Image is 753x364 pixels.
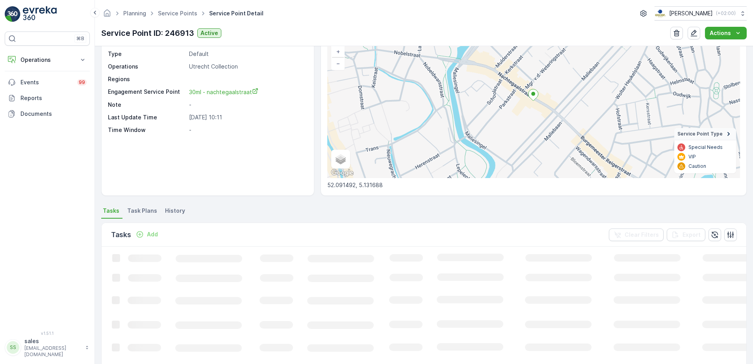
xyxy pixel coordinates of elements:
span: Service Point Type [677,131,723,137]
span: v 1.51.1 [5,331,90,336]
button: Export [667,228,705,241]
p: [EMAIL_ADDRESS][DOMAIN_NAME] [24,345,81,358]
button: Active [197,28,221,38]
p: Service Point ID: 246913 [101,27,194,39]
p: 52.091492, 5.131688 [327,181,740,189]
a: Planning [123,10,146,17]
img: Google [329,168,355,178]
span: Task Plans [127,207,157,215]
a: Service Points [158,10,197,17]
button: Actions [705,27,747,39]
p: ( +02:00 ) [716,10,736,17]
a: Homepage [103,12,111,19]
p: Note [108,101,186,109]
p: [PERSON_NAME] [669,9,713,17]
button: Operations [5,52,90,68]
p: Add [147,230,158,238]
a: Documents [5,106,90,122]
p: Last Update Time [108,113,186,121]
button: SSsales[EMAIL_ADDRESS][DOMAIN_NAME] [5,337,90,358]
summary: Service Point Type [674,128,736,140]
p: Clear Filters [625,231,659,239]
p: Active [200,29,218,37]
p: Operations [20,56,74,64]
div: SS [7,341,19,354]
p: Utrecht Collection [189,63,306,71]
span: Service Point Detail [208,9,265,17]
button: Add [133,230,161,239]
span: Tasks [103,207,119,215]
img: basis-logo_rgb2x.png [655,9,666,18]
p: Default [189,50,306,58]
p: 99 [79,79,85,85]
p: [DATE] 10:11 [189,113,306,121]
p: Time Window [108,126,186,134]
p: Type [108,50,186,58]
p: Operations [108,63,186,71]
span: − [336,60,340,67]
p: Export [683,231,701,239]
a: Zoom Out [332,58,344,69]
p: Caution [688,163,706,169]
p: ⌘B [76,35,84,42]
p: VIP [688,154,696,160]
img: logo [5,6,20,22]
a: Events99 [5,74,90,90]
p: sales [24,337,81,345]
a: Layers [332,150,349,168]
a: Zoom In [332,46,344,58]
p: - [189,126,306,134]
a: Reports [5,90,90,106]
p: Regions [108,75,186,83]
p: Actions [710,29,731,37]
a: 30ml - nachtegaalstraat [189,88,306,96]
p: Special Needs [688,144,723,150]
p: Tasks [111,229,131,240]
img: logo_light-DOdMpM7g.png [23,6,57,22]
p: Documents [20,110,87,118]
span: + [336,48,340,55]
button: [PERSON_NAME](+02:00) [655,6,747,20]
p: - [189,101,306,109]
button: Clear Filters [609,228,664,241]
p: Events [20,78,72,86]
p: Reports [20,94,87,102]
p: Engagement Service Point [108,88,186,96]
span: History [165,207,185,215]
a: Open this area in Google Maps (opens a new window) [329,168,355,178]
span: 30ml - nachtegaalstraat [189,89,258,95]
